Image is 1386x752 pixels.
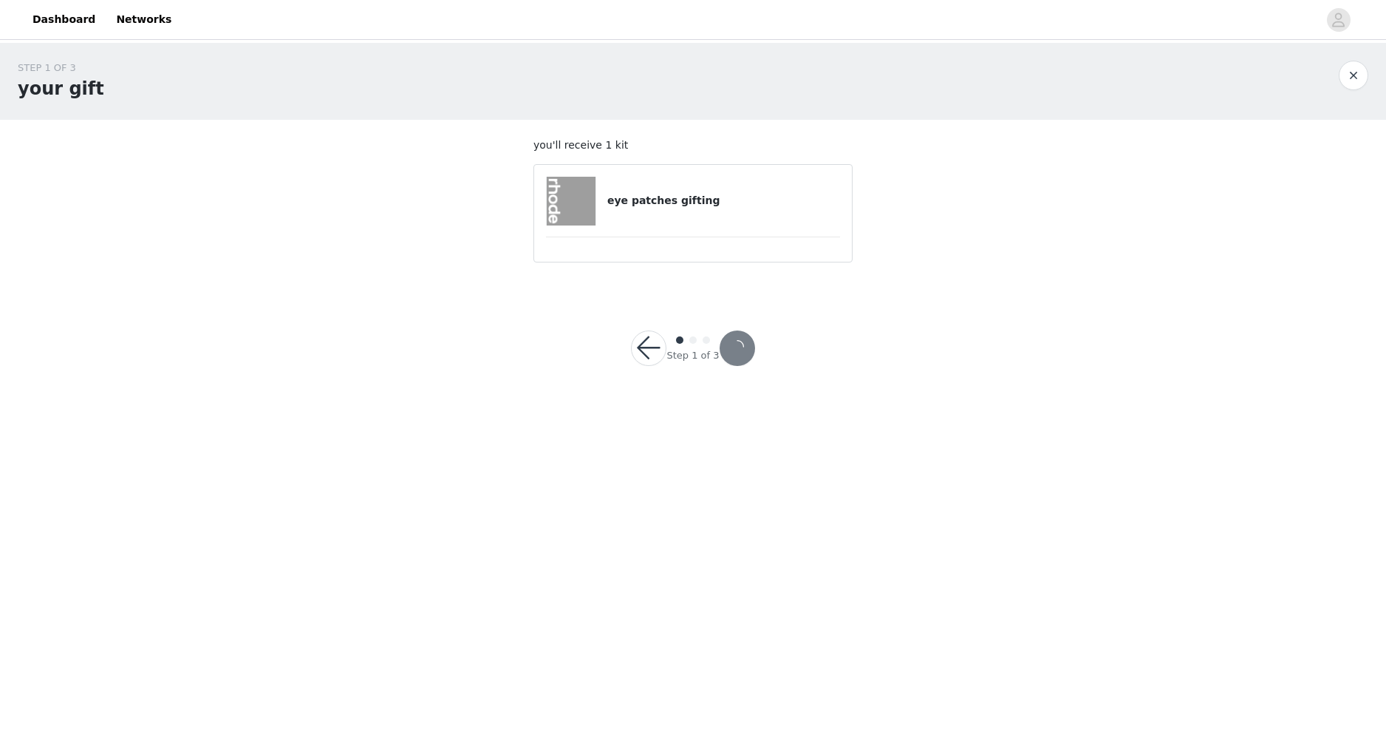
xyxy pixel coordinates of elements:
h1: your gift [18,75,104,102]
a: Dashboard [24,3,104,36]
a: Networks [107,3,180,36]
h4: eye patches gifting [607,193,840,209]
div: avatar [1331,8,1345,32]
div: Step 1 of 3 [666,348,719,363]
p: you'll receive 1 kit [533,138,853,153]
div: STEP 1 OF 3 [18,61,104,75]
img: eye patches gifting [547,177,595,226]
